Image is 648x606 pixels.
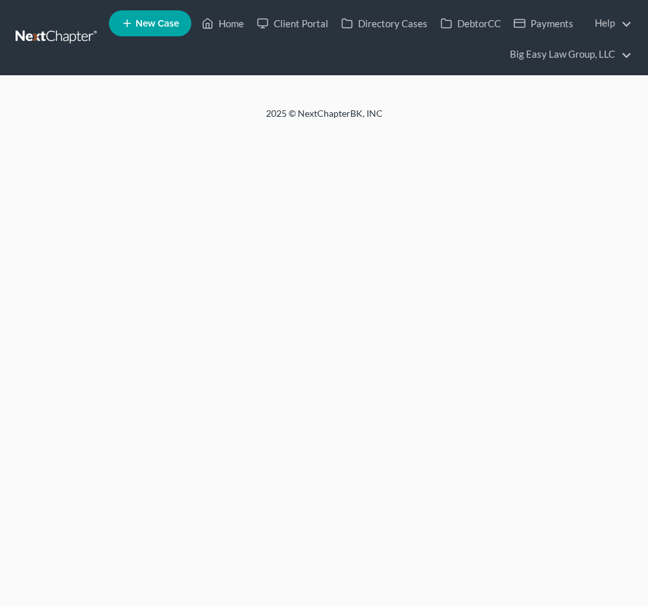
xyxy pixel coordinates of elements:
a: Big Easy Law Group, LLC [503,43,632,66]
a: DebtorCC [434,12,507,35]
a: Client Portal [250,12,335,35]
a: Payments [507,12,580,35]
new-legal-case-button: New Case [109,10,191,36]
a: Directory Cases [335,12,434,35]
div: 2025 © NextChapterBK, INC [13,107,636,130]
a: Home [195,12,250,35]
a: Help [588,12,632,35]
